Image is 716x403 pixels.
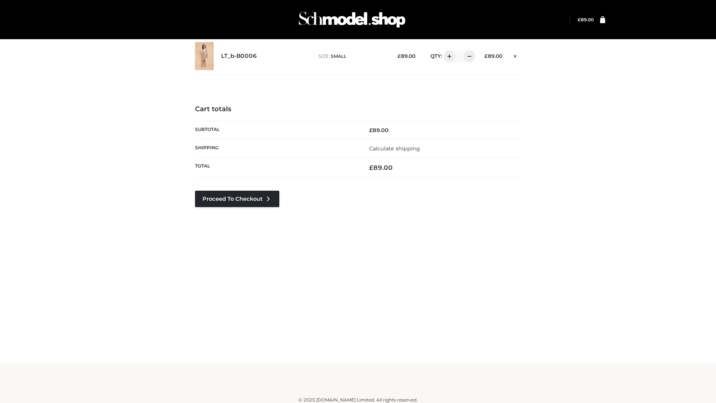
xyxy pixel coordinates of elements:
bdi: 89.00 [484,53,502,59]
span: £ [578,17,581,22]
bdi: 89.00 [398,53,415,59]
span: £ [484,53,488,59]
span: SMALL [331,53,346,59]
span: £ [369,164,373,171]
span: £ [398,53,401,59]
h4: Cart totals [195,105,521,113]
img: LT_b-B0006 - SMALL [195,42,214,70]
a: LT_b-B0006 [221,53,257,60]
bdi: 89.00 [369,127,389,134]
span: £ [369,127,373,134]
a: Remove this item [510,50,521,60]
a: Proceed to Checkout [195,191,279,207]
p: size : [318,53,386,60]
th: Shipping [195,139,358,157]
bdi: 89.00 [578,17,594,22]
th: Total [195,158,358,178]
bdi: 89.00 [369,164,393,171]
a: £89.00 [578,17,594,22]
a: Calculate shipping [369,145,420,152]
img: Schmodel Admin 964 [296,5,408,34]
th: Subtotal [195,121,358,139]
div: QTY: [423,50,473,62]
